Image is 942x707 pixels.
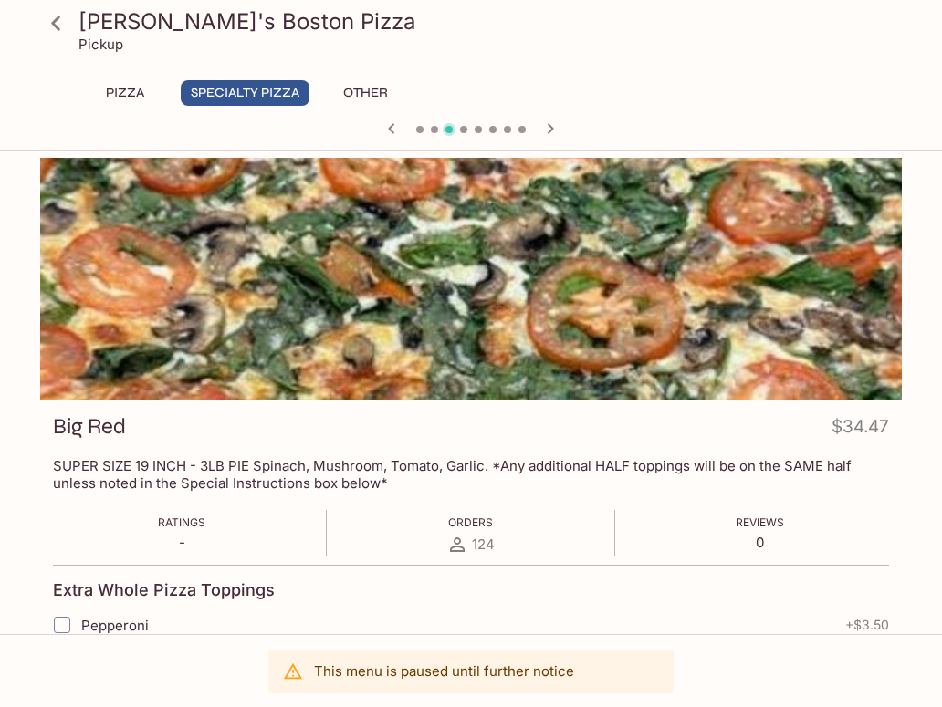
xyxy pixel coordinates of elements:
[324,80,406,106] button: Other
[832,412,889,448] h4: $34.47
[158,534,205,551] p: -
[736,515,784,529] span: Reviews
[158,515,205,529] span: Ratings
[40,158,902,400] div: Big Red
[78,36,123,53] p: Pickup
[472,535,495,553] span: 124
[736,534,784,551] p: 0
[84,80,166,106] button: Pizza
[53,457,889,492] p: SUPER SIZE 19 INCH - 3LB PIE Spinach, Mushroom, Tomato, Garlic. *Any additional HALF toppings wil...
[314,662,574,680] p: This menu is paused until further notice
[53,580,275,600] h4: Extra Whole Pizza Toppings
[181,80,309,106] button: Specialty Pizza
[53,412,126,441] h3: Big Red
[81,617,149,634] span: Pepperoni
[448,515,493,529] span: Orders
[845,618,889,632] span: + $3.50
[78,7,895,36] h3: [PERSON_NAME]'s Boston Pizza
